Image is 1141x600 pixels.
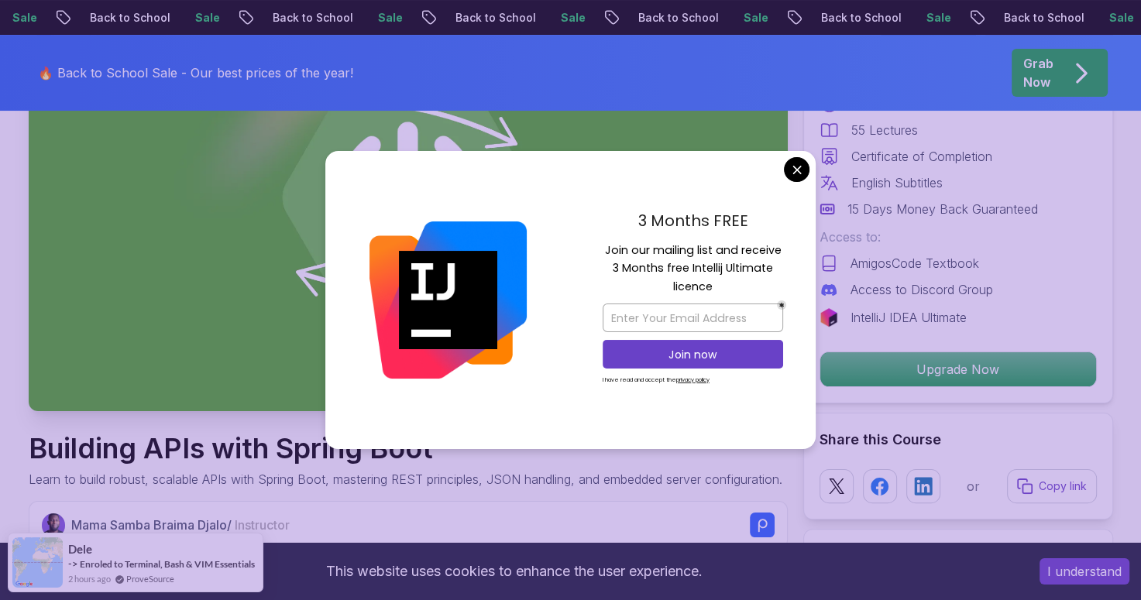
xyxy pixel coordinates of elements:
p: English Subtitles [851,173,943,192]
a: Enroled to Terminal, Bash & VIM Essentials [80,558,255,570]
p: Sale [719,10,768,26]
p: Copy link [1039,478,1087,494]
img: provesource social proof notification image [12,537,63,588]
span: Instructor [235,517,290,533]
p: Access to: [820,228,1097,246]
h2: Share this Course [820,429,1097,451]
img: Nelson Djalo [42,513,66,537]
p: Back to School [248,10,353,26]
p: 55 Lectures [851,121,918,139]
p: AmigosCode Textbook [851,254,979,273]
a: ProveSource [126,572,174,585]
h1: Building APIs with Spring Boot [29,433,782,464]
span: Dele [68,543,92,556]
p: Sale [536,10,586,26]
p: Sale [902,10,951,26]
p: 15 Days Money Back Guaranteed [847,200,1038,218]
img: jetbrains logo [820,308,838,327]
p: Back to School [979,10,1084,26]
p: Sale [353,10,403,26]
p: Access to Discord Group [851,280,993,299]
p: Learn to build robust, scalable APIs with Spring Boot, mastering REST principles, JSON handling, ... [29,470,782,489]
p: Sale [170,10,220,26]
p: Back to School [613,10,719,26]
span: -> [68,557,78,570]
p: or [967,477,980,495]
button: Copy link [1007,469,1097,503]
button: Accept cookies [1040,558,1129,585]
p: Back to School [796,10,902,26]
div: This website uses cookies to enhance the user experience. [12,554,1016,588]
span: 2 hours ago [68,572,111,585]
p: Grab Now [1023,54,1053,91]
p: Mama Samba Braima Djalo / [71,516,290,534]
p: Back to School [65,10,170,26]
p: IntelliJ IDEA Ultimate [851,308,967,327]
p: Back to School [431,10,536,26]
p: Upgrade Now [820,352,1096,386]
p: 🔥 Back to School Sale - Our best prices of the year! [38,63,353,82]
p: Sale [1084,10,1134,26]
p: Certificate of Completion [851,147,992,166]
button: Upgrade Now [820,351,1097,387]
